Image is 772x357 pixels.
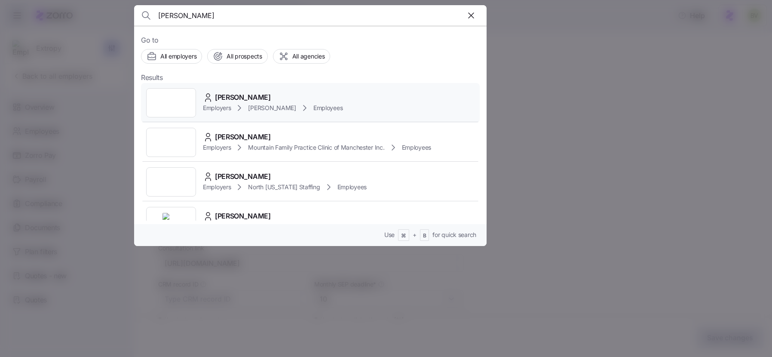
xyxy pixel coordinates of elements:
[203,143,231,152] span: Employers
[337,183,367,191] span: Employees
[215,211,271,222] span: [PERSON_NAME]
[215,92,271,103] span: [PERSON_NAME]
[423,232,426,240] span: B
[141,49,202,64] button: All employers
[248,104,296,112] span: [PERSON_NAME]
[141,72,163,83] span: Results
[215,132,271,142] span: [PERSON_NAME]
[413,231,417,239] span: +
[141,35,480,46] span: Go to
[384,231,395,239] span: Use
[292,52,325,61] span: All agencies
[227,52,262,61] span: All prospects
[273,49,331,64] button: All agencies
[401,232,406,240] span: ⌘
[215,171,271,182] span: [PERSON_NAME]
[162,213,180,230] img: Employer logo
[248,183,320,191] span: North [US_STATE] Staffing
[160,52,196,61] span: All employers
[313,104,343,112] span: Employees
[203,104,231,112] span: Employers
[432,231,476,239] span: for quick search
[203,183,231,191] span: Employers
[248,143,384,152] span: Mountain Family Practice Clinic of Manchester Inc.
[207,49,267,64] button: All prospects
[402,143,431,152] span: Employees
